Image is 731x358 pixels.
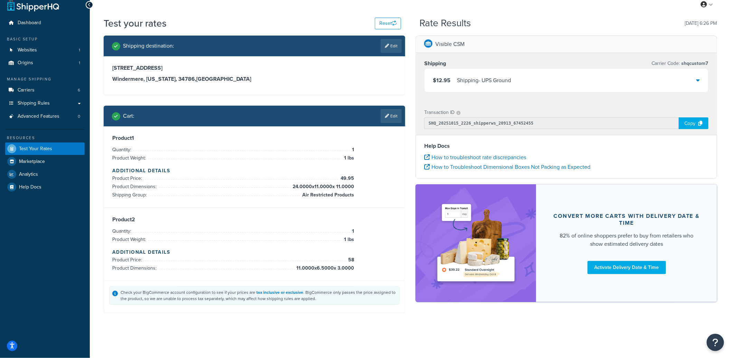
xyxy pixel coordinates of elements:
a: How to Troubleshoot Dimensional Boxes Not Packing as Expected [424,163,591,171]
span: Shipping Rules [18,100,50,106]
a: Advanced Features0 [5,110,85,123]
h2: Shipping destination : [123,43,174,49]
span: Analytics [19,172,38,177]
span: Air Restricted Products [301,191,354,199]
span: Dashboard [18,20,41,26]
li: Advanced Features [5,110,85,123]
a: Analytics [5,168,85,181]
div: Manage Shipping [5,76,85,82]
div: Copy [679,117,709,129]
p: Carrier Code: [652,59,709,68]
span: Help Docs [19,184,41,190]
div: Basic Setup [5,36,85,42]
span: Websites [18,47,37,53]
span: Test Your Rates [19,146,52,152]
span: $12.95 [433,76,450,84]
h4: Additional Details [112,167,397,174]
span: Product Weight: [112,154,148,162]
li: Origins [5,57,85,69]
span: 1 [79,47,80,53]
div: Check your BigCommerce account configuration to see if your prices are . BigCommerce only passes ... [121,289,397,302]
h4: Help Docs [424,142,709,150]
span: 1 lbs [342,154,354,162]
button: Reset [375,18,401,29]
a: Test Your Rates [5,143,85,155]
h3: Shipping [424,60,446,67]
span: Quantity: [112,228,133,235]
a: Websites1 [5,44,85,57]
button: Open Resource Center [707,334,724,351]
h3: [STREET_ADDRESS] [112,65,397,71]
div: 82% of online shoppers prefer to buy from retailers who show estimated delivery dates [553,232,701,248]
span: Product Dimensions: [112,183,158,190]
a: How to troubleshoot rate discrepancies [424,153,526,161]
span: 1 [350,146,354,154]
p: Visible CSM [435,39,465,49]
h4: Additional Details [112,249,397,256]
a: Edit [381,109,402,123]
h3: Windermere, [US_STATE], 34786 , [GEOGRAPHIC_DATA] [112,76,397,83]
h3: Product 2 [112,216,397,223]
span: Carriers [18,87,35,93]
a: Origins1 [5,57,85,69]
h2: Rate Results [420,18,471,29]
span: Product Weight: [112,236,148,243]
span: 1 [79,60,80,66]
div: Convert more carts with delivery date & time [553,213,701,226]
img: feature-image-ddt-36eae7f7280da8017bfb280eaccd9c446f90b1fe08728e4019434db127062ab4.png [433,195,519,292]
li: Websites [5,44,85,57]
span: 49.95 [339,174,354,183]
span: 6 [78,87,80,93]
a: Shipping Rules [5,97,85,110]
h1: Test your rates [104,17,167,30]
a: Carriers6 [5,84,85,97]
span: Product Price: [112,175,144,182]
h2: Cart : [123,113,134,119]
span: Origins [18,60,33,66]
a: tax inclusive or exclusive [256,289,303,296]
span: Marketplace [19,159,45,165]
a: Dashboard [5,17,85,29]
a: Help Docs [5,181,85,193]
h3: Product 1 [112,135,397,142]
span: Product Dimensions: [112,264,158,272]
span: 0 [78,114,80,119]
li: Carriers [5,84,85,97]
a: Activate Delivery Date & Time [588,261,666,274]
span: 1 [350,227,354,235]
span: 1 lbs [342,235,354,244]
div: Resources [5,135,85,141]
span: Advanced Features [18,114,59,119]
div: Shipping - UPS Ground [457,76,511,85]
a: Marketplace [5,155,85,168]
p: Transaction ID [424,108,455,117]
a: Edit [381,39,402,53]
span: Quantity: [112,146,133,153]
p: [DATE] 6:26 PM [685,19,717,28]
span: shqcustom7 [680,60,709,67]
span: 58 [346,256,354,264]
span: 11.0000 x 6.5000 x 3.0000 [295,264,354,272]
span: 24.0000 x 11.0000 x 11.0000 [291,183,354,191]
span: Shipping Group: [112,191,149,199]
span: Product Price: [112,256,144,263]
